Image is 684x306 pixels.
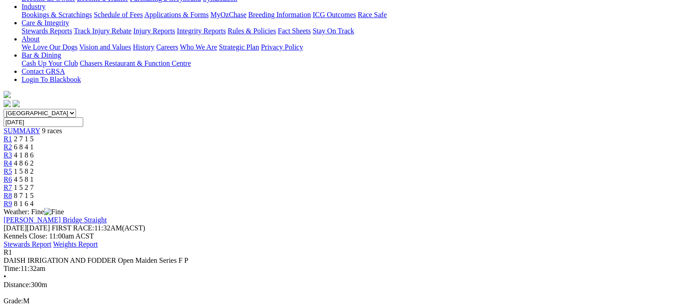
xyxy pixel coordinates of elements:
[44,208,64,216] img: Fine
[22,27,680,35] div: Care & Integrity
[133,27,175,35] a: Injury Reports
[4,265,680,273] div: 11:32am
[261,43,303,51] a: Privacy Policy
[278,27,311,35] a: Fact Sheets
[133,43,154,51] a: History
[14,200,34,207] span: 8 1 6 4
[4,143,12,151] a: R2
[228,27,276,35] a: Rules & Policies
[4,208,64,216] span: Weather: Fine
[14,159,34,167] span: 4 8 6 2
[210,11,246,18] a: MyOzChase
[52,224,145,232] span: 11:32AM(ACST)
[14,192,34,199] span: 8 7 1 5
[4,192,12,199] a: R8
[248,11,311,18] a: Breeding Information
[22,19,69,27] a: Care & Integrity
[14,143,34,151] span: 6 8 4 1
[22,3,45,10] a: Industry
[219,43,259,51] a: Strategic Plan
[358,11,386,18] a: Race Safe
[4,159,12,167] a: R4
[53,240,98,248] a: Weights Report
[177,27,226,35] a: Integrity Reports
[22,59,680,67] div: Bar & Dining
[156,43,178,51] a: Careers
[22,35,40,43] a: About
[52,224,94,232] span: FIRST RACE:
[4,135,12,143] a: R1
[4,175,12,183] a: R6
[4,240,51,248] a: Stewards Report
[22,51,61,59] a: Bar & Dining
[4,127,40,135] a: SUMMARY
[4,297,680,305] div: M
[22,67,65,75] a: Contact GRSA
[144,11,209,18] a: Applications & Forms
[4,232,680,240] div: Kennels Close: 11:00am ACST
[4,273,6,280] span: •
[4,256,680,265] div: DAISH IRRIGATION AND FODDER Open Maiden Series F P
[4,224,27,232] span: [DATE]
[4,281,680,289] div: 300m
[180,43,217,51] a: Who We Are
[80,59,191,67] a: Chasers Restaurant & Function Centre
[4,248,12,256] span: R1
[79,43,131,51] a: Vision and Values
[74,27,131,35] a: Track Injury Rebate
[4,281,31,288] span: Distance:
[313,11,356,18] a: ICG Outcomes
[4,117,83,127] input: Select date
[22,11,680,19] div: Industry
[4,224,50,232] span: [DATE]
[4,184,12,191] a: R7
[42,127,62,135] span: 9 races
[4,265,21,272] span: Time:
[14,175,34,183] span: 4 5 8 1
[4,100,11,107] img: facebook.svg
[22,76,81,83] a: Login To Blackbook
[4,167,12,175] a: R5
[22,43,680,51] div: About
[22,59,78,67] a: Cash Up Your Club
[4,216,107,224] a: [PERSON_NAME] Bridge Straight
[22,11,92,18] a: Bookings & Scratchings
[13,100,20,107] img: twitter.svg
[4,151,12,159] a: R3
[14,167,34,175] span: 1 5 8 2
[4,200,12,207] a: R9
[22,43,77,51] a: We Love Our Dogs
[4,297,23,305] span: Grade:
[14,184,34,191] span: 1 5 2 7
[4,91,11,98] img: logo-grsa-white.png
[94,11,143,18] a: Schedule of Fees
[14,151,34,159] span: 4 1 8 6
[313,27,354,35] a: Stay On Track
[14,135,34,143] span: 2 7 1 5
[22,27,72,35] a: Stewards Reports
